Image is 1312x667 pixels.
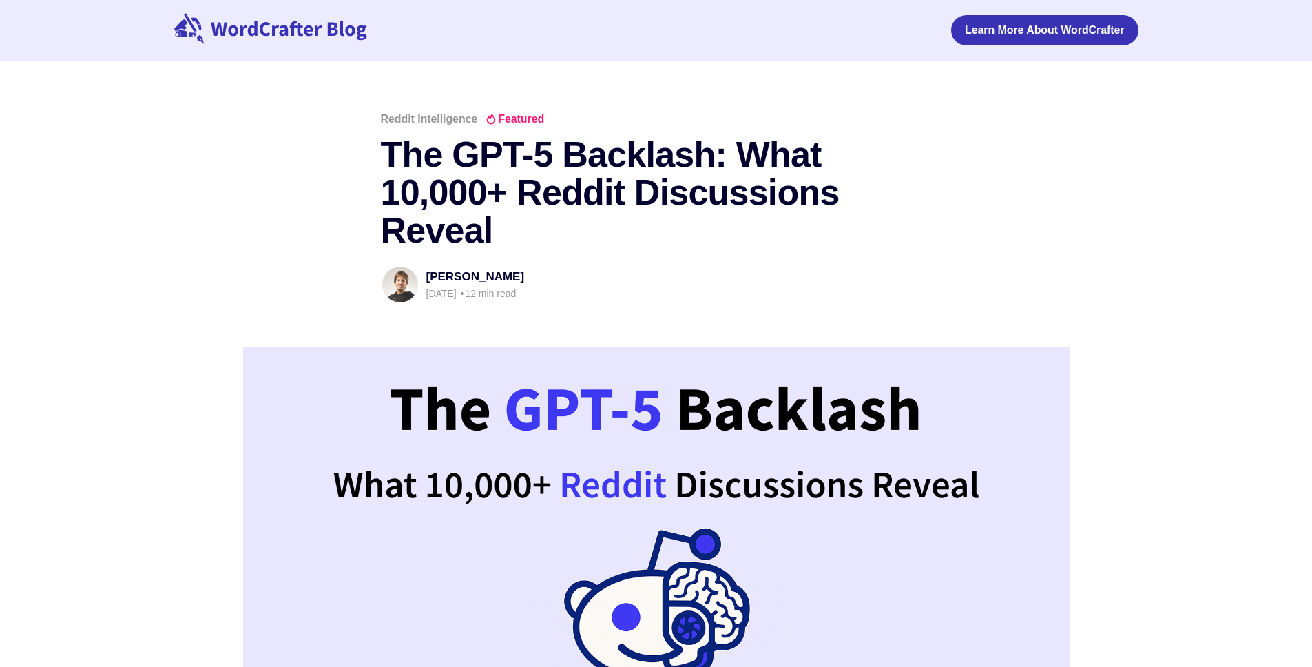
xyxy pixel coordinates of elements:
span: • [460,288,464,300]
a: [PERSON_NAME] [426,270,525,283]
h1: The GPT-5 Backlash: What 10,000+ Reddit Discussions Reveal [381,136,932,249]
a: Read more of Federico Pascual [381,265,419,304]
span: Featured [486,114,544,125]
span: 12 min read [459,288,516,299]
a: Learn More About WordCrafter [951,15,1138,45]
a: Reddit Intelligence [381,113,478,125]
time: [DATE] [426,288,457,299]
img: Federico Pascual [382,267,418,302]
